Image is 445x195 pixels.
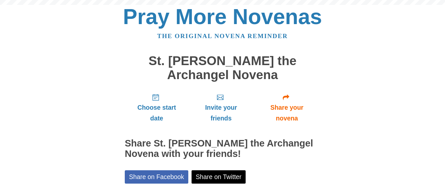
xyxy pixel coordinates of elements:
span: Share your novena [260,102,314,124]
span: Invite your friends [195,102,247,124]
a: Share your novena [253,88,320,127]
a: Choose start date [125,88,189,127]
a: Invite your friends [189,88,253,127]
span: Choose start date [131,102,182,124]
h1: St. [PERSON_NAME] the Archangel Novena [125,54,320,82]
a: The original novena reminder [157,33,288,39]
a: Pray More Novenas [123,5,322,29]
a: Share on Facebook [125,170,188,184]
a: Share on Twitter [192,170,246,184]
h2: Share St. [PERSON_NAME] the Archangel Novena with your friends! [125,138,320,159]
